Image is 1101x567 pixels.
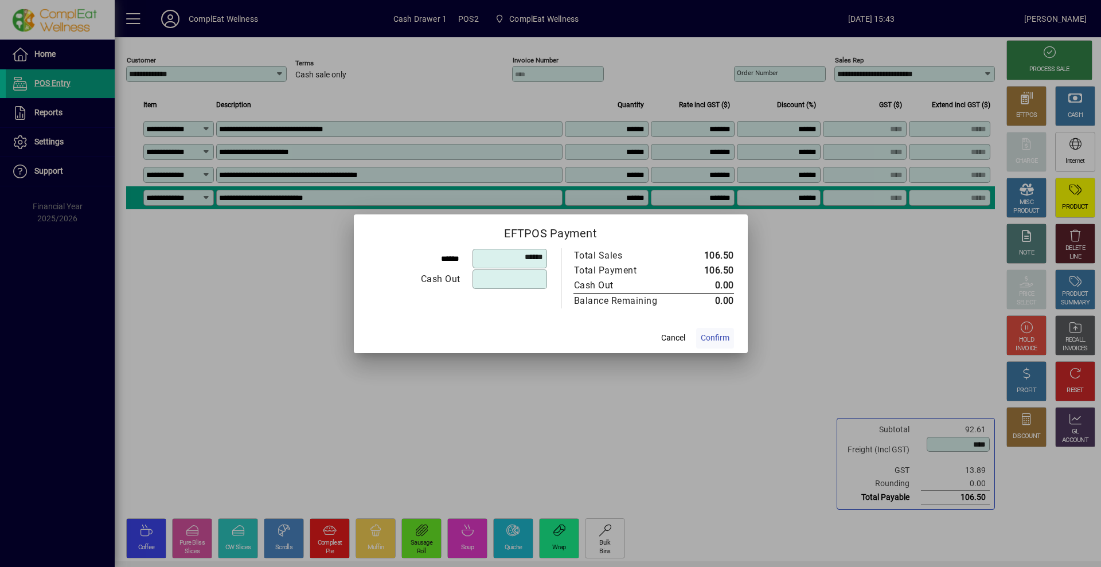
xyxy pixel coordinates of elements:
[682,278,734,294] td: 0.00
[354,214,748,248] h2: EFTPOS Payment
[661,332,685,344] span: Cancel
[574,294,670,308] div: Balance Remaining
[682,263,734,278] td: 106.50
[682,248,734,263] td: 106.50
[368,272,460,286] div: Cash Out
[701,332,729,344] span: Confirm
[573,248,682,263] td: Total Sales
[573,263,682,278] td: Total Payment
[655,328,692,349] button: Cancel
[682,293,734,308] td: 0.00
[574,279,670,292] div: Cash Out
[696,328,734,349] button: Confirm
